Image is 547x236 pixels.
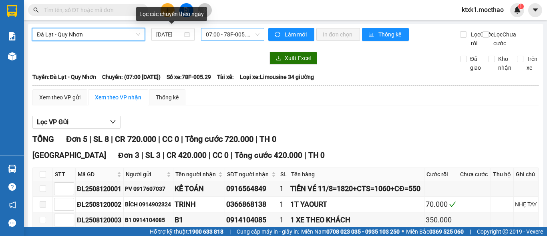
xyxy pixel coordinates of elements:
[173,212,225,228] td: B1
[231,151,233,160] span: |
[290,183,423,194] div: TIỀN VÉ 11/8=1820+CTS=1060+CĐ=550
[167,73,211,81] span: Số xe: 78F-005.29
[32,74,96,80] b: Tuyến: Đà Lạt - Quy Nhơn
[77,184,122,194] div: ĐL2508120001
[289,168,424,181] th: Tên hàng
[173,197,225,212] td: TRINH
[33,7,39,13] span: search
[150,227,223,236] span: Hỗ trợ kỹ thuật:
[280,214,288,226] div: 1
[378,30,402,39] span: Thống kê
[89,134,91,144] span: |
[226,214,276,226] div: 0914104085
[470,227,471,236] span: |
[125,200,172,209] div: BÍCH 0914902324
[66,134,87,144] span: Đơn 5
[167,151,207,160] span: CR 420.000
[290,199,423,210] div: 1T YAOURT
[514,6,521,14] img: icon-new-feature
[198,3,212,17] button: aim
[53,168,76,181] th: STT
[110,119,116,125] span: down
[301,227,400,236] span: Miền Nam
[217,73,234,81] span: Tài xế:
[429,228,464,235] strong: 0369 525 060
[206,28,259,40] span: 07:00 - 78F-005.29
[458,168,491,181] th: Chưa cước
[8,183,16,191] span: question-circle
[503,229,508,234] span: copyright
[449,201,456,208] span: check
[304,151,306,160] span: |
[8,165,16,173] img: warehouse-icon
[185,134,253,144] span: Tổng cước 720.000
[175,199,223,210] div: TRINH
[490,30,517,48] span: Lọc Chưa cước
[32,116,121,129] button: Lọc VP Gửi
[406,227,464,236] span: Miền Bắc
[268,28,314,41] button: syncLàm mới
[32,151,106,160] span: [GEOGRAPHIC_DATA]
[523,54,541,72] span: Trên xe
[156,93,179,102] div: Thống kê
[259,134,276,144] span: TH 0
[225,212,278,228] td: 0914104085
[125,184,172,193] div: PV 0917607037
[402,230,404,233] span: ⚪️
[175,214,223,226] div: B1
[240,73,314,81] span: Loại xe: Limousine 34 giường
[161,3,175,17] button: plus
[278,168,289,181] th: SL
[290,214,423,226] div: 1 XE THEO KHÁCH
[368,32,375,38] span: bar-chart
[227,170,269,179] span: SĐT người nhận
[93,134,109,144] span: SL 8
[213,151,229,160] span: CC 0
[78,170,115,179] span: Mã GD
[225,181,278,197] td: 0916564849
[179,3,193,17] button: file-add
[515,200,537,209] div: NHẸ TAY
[37,117,68,127] span: Lọc VP Gửi
[255,134,257,144] span: |
[491,168,514,181] th: Thu hộ
[285,30,308,39] span: Làm mới
[76,197,124,212] td: ĐL2508120002
[102,73,161,81] span: Chuyến: (07:00 [DATE])
[426,199,457,210] div: 70.000
[285,54,311,63] span: Xuất Excel
[163,151,165,160] span: |
[8,52,16,61] img: warehouse-icon
[125,216,172,224] div: B1 0914104085
[76,181,124,197] td: ĐL2508120001
[156,30,183,39] input: 12/08/2025
[126,170,165,179] span: Người gửi
[280,199,288,210] div: 1
[308,151,325,160] span: TH 0
[316,28,360,41] button: In đơn chọn
[455,5,510,15] span: ktxk1.mocthao
[76,212,124,228] td: ĐL2508120003
[276,55,282,62] span: download
[8,32,16,40] img: solution-icon
[495,54,515,72] span: Kho nhận
[189,228,223,235] strong: 1900 633 818
[235,151,302,160] span: Tổng cước 420.000
[225,197,278,212] td: 0366868138
[95,93,141,102] div: Xem theo VP nhận
[7,5,17,17] img: logo-vxr
[326,228,400,235] strong: 0708 023 035 - 0935 103 250
[77,215,122,225] div: ĐL2508120003
[158,134,160,144] span: |
[44,6,139,14] input: Tìm tên, số ĐT hoặc mã đơn
[226,199,276,210] div: 0366868138
[467,54,484,72] span: Đã giao
[175,183,223,194] div: KẾ TOÁN
[8,219,16,227] span: message
[181,134,183,144] span: |
[136,7,207,21] div: Lọc các chuyến theo ngày
[229,227,231,236] span: |
[173,181,225,197] td: KẾ TOÁN
[468,30,495,48] span: Lọc Cước rồi
[280,183,288,194] div: 1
